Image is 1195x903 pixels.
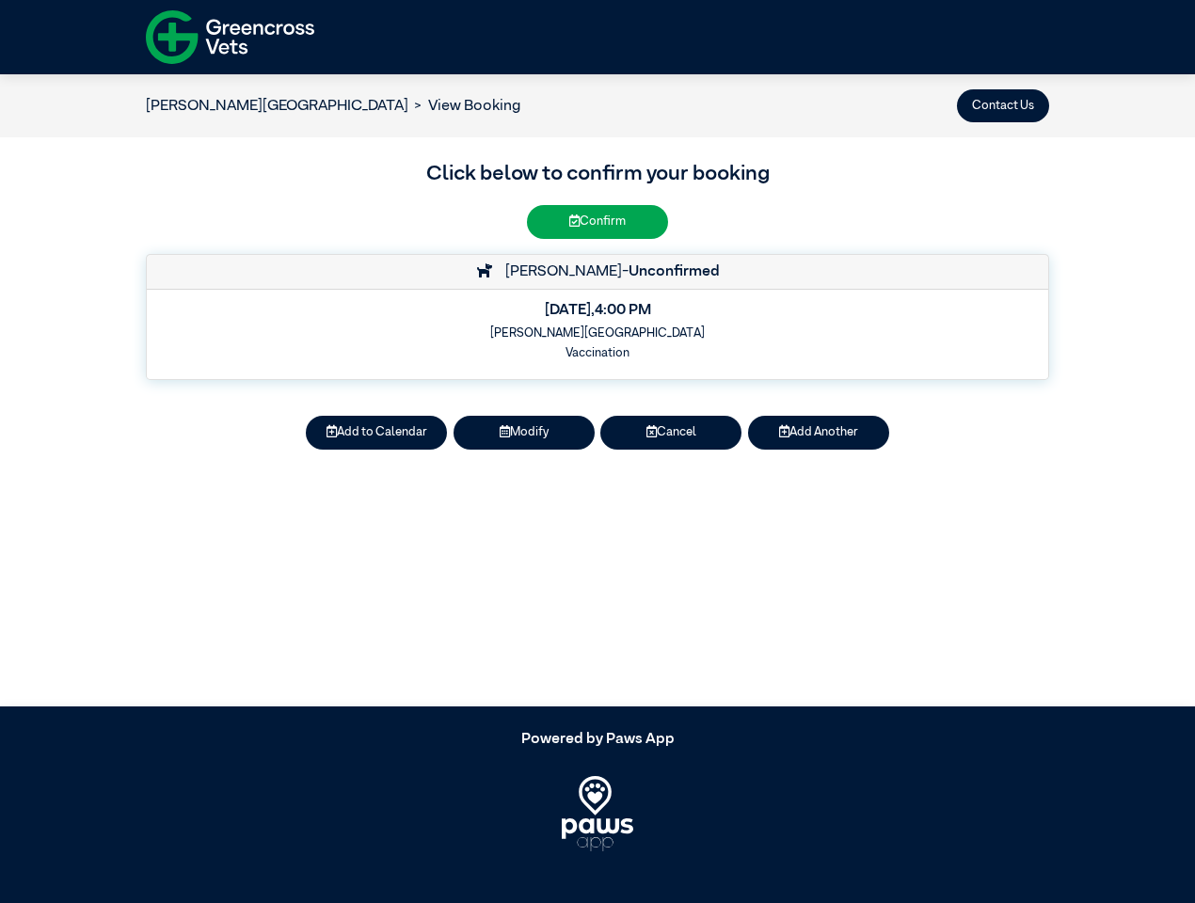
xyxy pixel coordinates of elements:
img: f-logo [146,5,314,70]
button: Add to Calendar [306,416,447,449]
nav: breadcrumb [146,95,520,118]
h3: Click below to confirm your booking [146,159,1049,191]
button: Confirm [527,205,668,238]
img: PawsApp [562,776,634,851]
li: View Booking [408,95,520,118]
h6: Vaccination [159,346,1036,360]
h5: Powered by Paws App [146,731,1049,749]
h5: [DATE] , 4:00 PM [159,302,1036,320]
h6: [PERSON_NAME][GEOGRAPHIC_DATA] [159,326,1036,341]
button: Add Another [748,416,889,449]
button: Cancel [600,416,741,449]
span: [PERSON_NAME] [496,264,622,279]
a: [PERSON_NAME][GEOGRAPHIC_DATA] [146,99,408,114]
button: Contact Us [957,89,1049,122]
span: - [622,264,720,279]
button: Modify [454,416,595,449]
strong: Unconfirmed [629,264,720,279]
